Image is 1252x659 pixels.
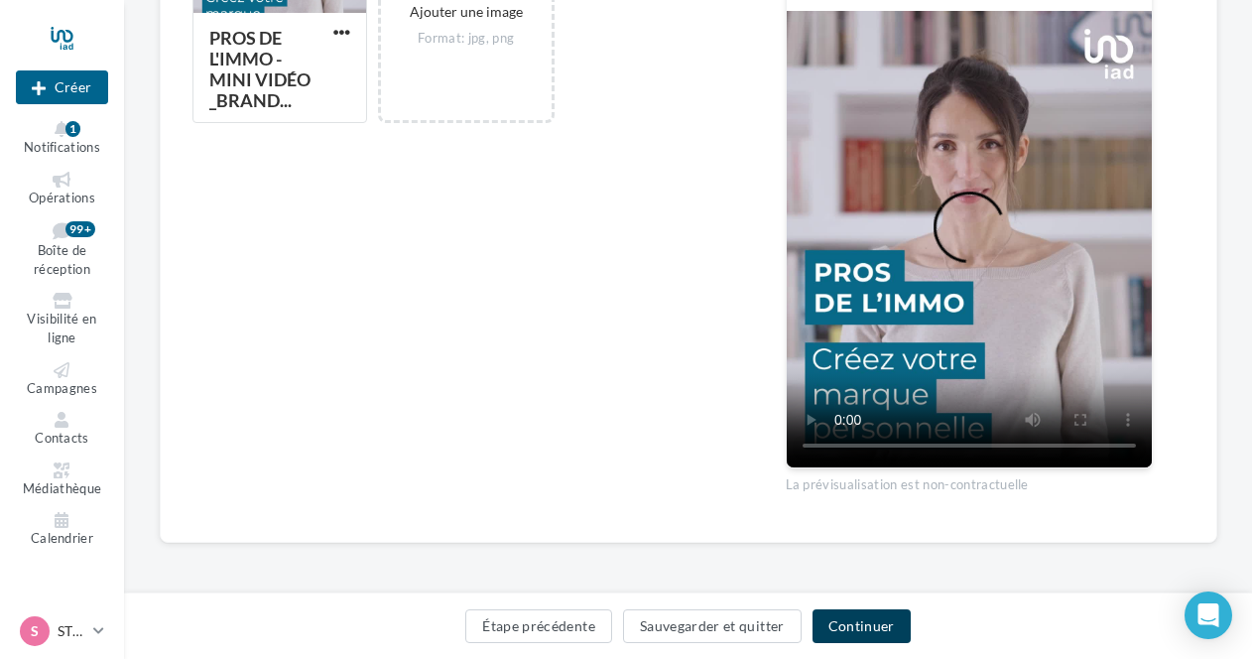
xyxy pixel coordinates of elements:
a: Campagnes [16,358,108,401]
p: STIAD [58,621,85,641]
button: Continuer [813,609,911,643]
span: Calendrier [31,530,93,546]
span: Notifications [24,139,100,155]
a: Médiathèque [16,459,108,501]
span: Contacts [35,430,89,446]
a: S STIAD [16,612,108,650]
span: Campagnes [27,380,97,396]
div: 1 [65,121,80,137]
span: Médiathèque [23,480,102,496]
button: Créer [16,70,108,104]
div: 99+ [65,221,95,237]
div: La prévisualisation est non-contractuelle [786,468,1153,494]
button: Sauvegarder et quitter [623,609,802,643]
a: Boîte de réception99+ [16,217,108,281]
a: Opérations [16,168,108,210]
div: Open Intercom Messenger [1185,592,1232,639]
span: Visibilité en ligne [27,312,96,346]
button: Étape précédente [465,609,612,643]
span: S [31,621,39,641]
a: Calendrier [16,508,108,551]
div: PROS DE L'IMMO - MINI VIDÉO _BRAND... [209,27,311,111]
span: Opérations [29,190,95,205]
div: Nouvelle campagne [16,70,108,104]
a: Visibilité en ligne [16,289,108,349]
button: Notifications 1 [16,117,108,160]
span: Boîte de réception [34,243,90,278]
a: Contacts [16,408,108,451]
